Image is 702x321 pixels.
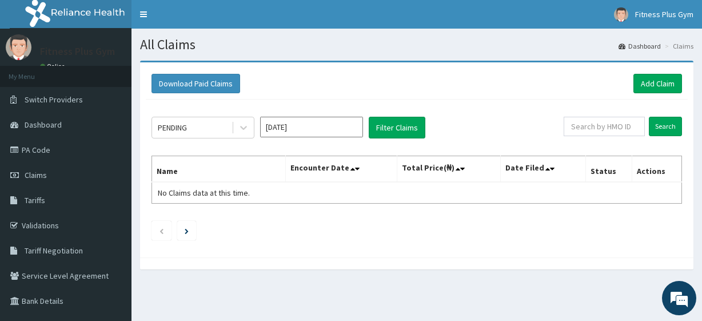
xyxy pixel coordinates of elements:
[25,120,62,130] span: Dashboard
[6,34,31,60] img: User Image
[397,156,500,183] th: Total Price(₦)
[152,156,286,183] th: Name
[159,225,164,236] a: Previous page
[633,74,682,93] a: Add Claim
[158,122,187,133] div: PENDING
[619,41,661,51] a: Dashboard
[151,74,240,93] button: Download Paid Claims
[564,117,645,136] input: Search by HMO ID
[25,170,47,180] span: Claims
[649,117,682,136] input: Search
[25,94,83,105] span: Switch Providers
[140,37,693,52] h1: All Claims
[25,245,83,256] span: Tariff Negotiation
[185,225,189,236] a: Next page
[662,41,693,51] li: Claims
[260,117,363,137] input: Select Month and Year
[25,195,45,205] span: Tariffs
[40,46,115,57] p: Fitness Plus Gym
[158,188,250,198] span: No Claims data at this time.
[40,62,67,70] a: Online
[614,7,628,22] img: User Image
[586,156,632,183] th: Status
[369,117,425,138] button: Filter Claims
[500,156,586,183] th: Date Filed
[285,156,397,183] th: Encounter Date
[635,9,693,19] span: Fitness Plus Gym
[632,156,681,183] th: Actions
